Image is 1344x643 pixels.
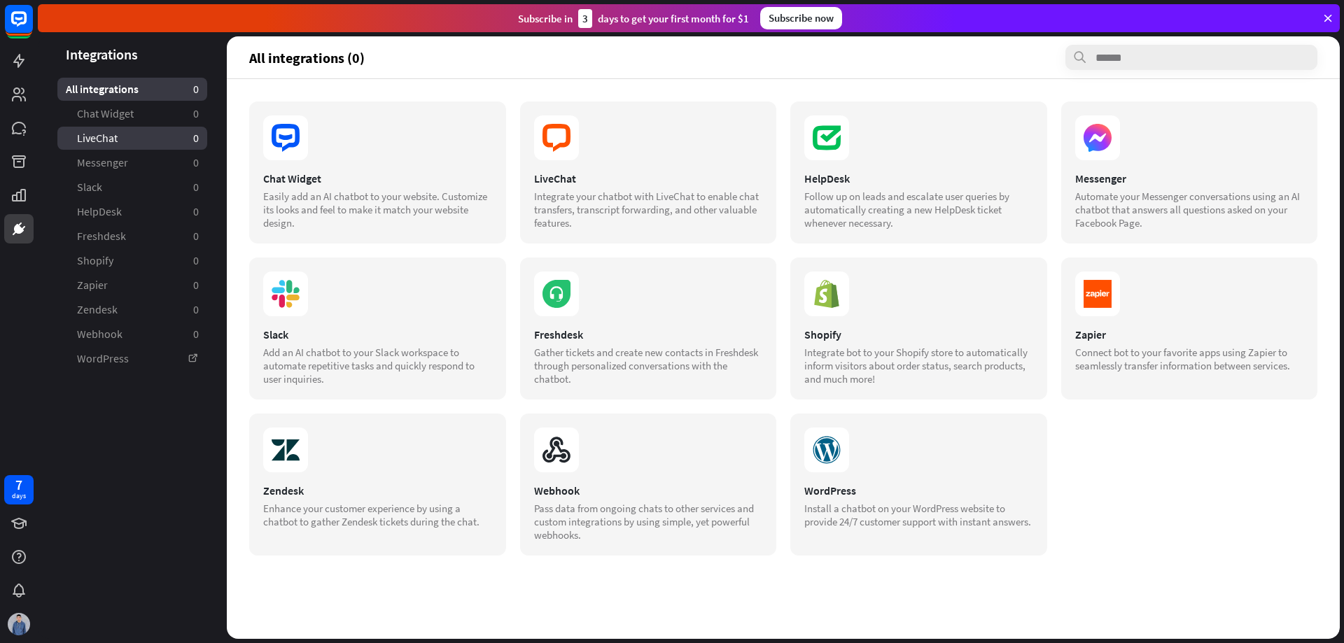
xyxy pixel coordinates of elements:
[534,483,763,497] div: Webhook
[193,106,199,121] aside: 0
[193,155,199,170] aside: 0
[77,204,122,219] span: HelpDesk
[578,9,592,28] div: 3
[804,502,1033,528] div: Install a chatbot on your WordPress website to provide 24/7 customer support with instant answers.
[193,131,199,146] aside: 0
[534,327,763,341] div: Freshdesk
[57,176,207,199] a: Slack 0
[534,171,763,185] div: LiveChat
[193,180,199,195] aside: 0
[77,253,113,268] span: Shopify
[804,171,1033,185] div: HelpDesk
[1075,190,1304,229] div: Automate your Messenger conversations using an AI chatbot that answers all questions asked on you...
[760,7,842,29] div: Subscribe now
[77,327,122,341] span: Webhook
[57,102,207,125] a: Chat Widget 0
[518,9,749,28] div: Subscribe in days to get your first month for $1
[263,346,492,386] div: Add an AI chatbot to your Slack workspace to automate repetitive tasks and quickly respond to use...
[77,106,134,121] span: Chat Widget
[77,229,126,243] span: Freshdesk
[193,204,199,219] aside: 0
[193,229,199,243] aside: 0
[38,45,227,64] header: Integrations
[57,225,207,248] a: Freshdesk 0
[1075,346,1304,372] div: Connect bot to your favorite apps using Zapier to seamlessly transfer information between services.
[534,346,763,386] div: Gather tickets and create new contacts in Freshdesk through personalized conversations with the c...
[534,190,763,229] div: Integrate your chatbot with LiveChat to enable chat transfers, transcript forwarding, and other v...
[263,483,492,497] div: Zendesk
[57,347,207,370] a: WordPress
[57,200,207,223] a: HelpDesk 0
[249,45,1317,70] section: All integrations (0)
[1075,171,1304,185] div: Messenger
[193,82,199,97] aside: 0
[57,323,207,346] a: Webhook 0
[77,155,128,170] span: Messenger
[804,190,1033,229] div: Follow up on leads and escalate user queries by automatically creating a new HelpDesk ticket when...
[263,190,492,229] div: Easily add an AI chatbot to your website. Customize its looks and feel to make it match your webs...
[15,479,22,491] div: 7
[66,82,139,97] span: All integrations
[804,483,1033,497] div: WordPress
[57,151,207,174] a: Messenger 0
[263,171,492,185] div: Chat Widget
[804,327,1033,341] div: Shopify
[263,502,492,528] div: Enhance your customer experience by using a chatbot to gather Zendesk tickets during the chat.
[57,249,207,272] a: Shopify 0
[77,278,108,292] span: Zapier
[12,491,26,501] div: days
[193,253,199,268] aside: 0
[193,278,199,292] aside: 0
[57,298,207,321] a: Zendesk 0
[804,346,1033,386] div: Integrate bot to your Shopify store to automatically inform visitors about order status, search p...
[77,180,102,195] span: Slack
[11,6,53,48] button: Open LiveChat chat widget
[4,475,34,504] a: 7 days
[263,327,492,341] div: Slack
[1075,327,1304,341] div: Zapier
[193,302,199,317] aside: 0
[534,502,763,542] div: Pass data from ongoing chats to other services and custom integrations by using simple, yet power...
[57,127,207,150] a: LiveChat 0
[57,274,207,297] a: Zapier 0
[193,327,199,341] aside: 0
[77,131,118,146] span: LiveChat
[77,302,118,317] span: Zendesk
